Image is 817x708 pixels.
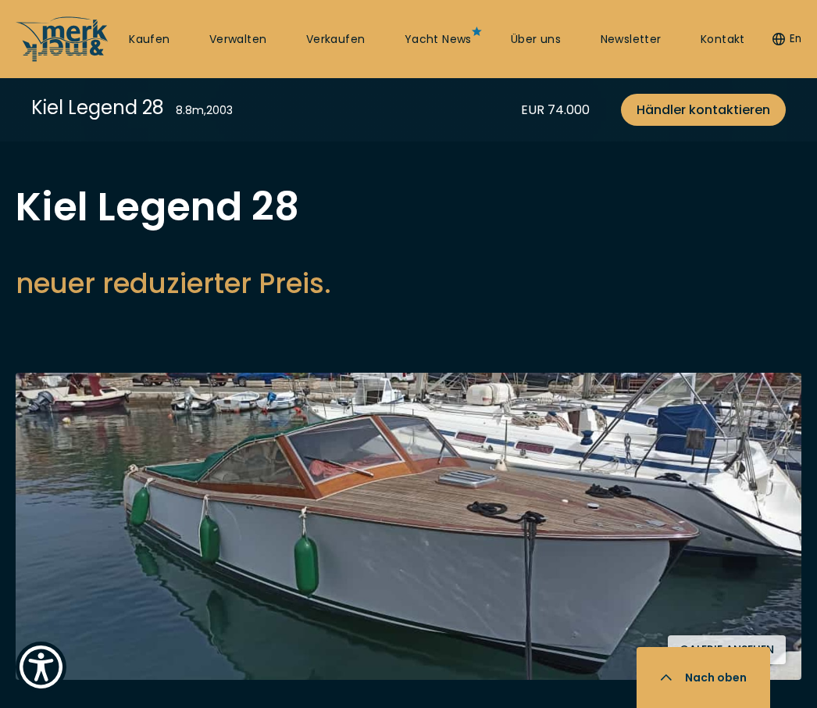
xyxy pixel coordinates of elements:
div: Kiel Legend 28 [31,94,164,121]
a: Verkaufen [306,32,366,48]
a: Newsletter [601,32,662,48]
a: Verwalten [209,32,267,48]
div: EUR 74.000 [521,100,590,120]
button: En [772,31,801,47]
h2: neuer reduzierter Preis. [16,264,331,302]
a: Über uns [511,32,561,48]
button: Show Accessibility Preferences [16,642,66,692]
a: Yacht News [405,32,472,48]
a: Kontakt [701,32,745,48]
a: Händler kontaktieren [621,94,786,126]
span: Händler kontaktieren [637,100,770,120]
img: Merk&Merk [16,373,801,680]
h1: Kiel Legend 28 [16,188,331,227]
button: Nach oben [637,647,770,708]
div: 8.8 m , 2003 [176,102,233,119]
button: Galerie ansehen [668,635,786,664]
a: Kaufen [129,32,169,48]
